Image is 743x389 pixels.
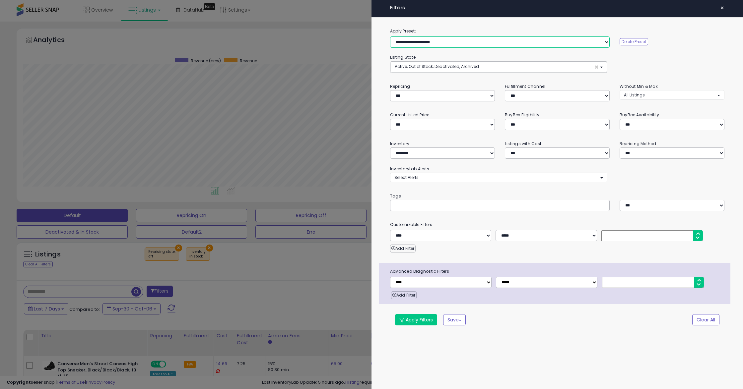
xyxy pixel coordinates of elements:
small: BuyBox Eligibility [505,112,539,118]
small: Repricing [390,83,410,89]
h4: Filters [390,5,724,11]
button: × [717,3,727,13]
small: InventoryLab Alerts [390,166,429,172]
small: Current Listed Price [390,112,429,118]
span: × [720,3,724,13]
button: Add Filter [390,245,416,252]
small: Customizable Filters [385,221,729,228]
small: BuyBox Availability [620,112,659,118]
span: × [594,64,599,71]
button: Save [443,314,466,325]
small: Listings with Cost [505,141,541,146]
small: Fulfillment Channel [505,83,545,89]
button: Clear All [692,314,719,325]
button: Apply Filters [395,314,437,325]
small: Listing State [390,54,416,60]
small: Without Min & Max [620,83,658,89]
span: All Listings [624,92,645,98]
small: Repricing Method [620,141,656,146]
small: Tags [385,193,729,200]
button: All Listings [620,90,724,100]
span: Advanced Diagnostic Filters [385,268,730,275]
button: Active, Out of Stock, Deactivated, Archived × [390,62,607,73]
label: Apply Preset: [385,28,729,35]
button: Delete Preset [620,38,648,45]
small: Inventory [390,141,409,146]
button: Add Filter [391,291,417,299]
span: Active, Out of Stock, Deactivated, Archived [395,64,479,69]
span: Select Alerts [394,175,419,180]
button: Select Alerts [390,173,607,182]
